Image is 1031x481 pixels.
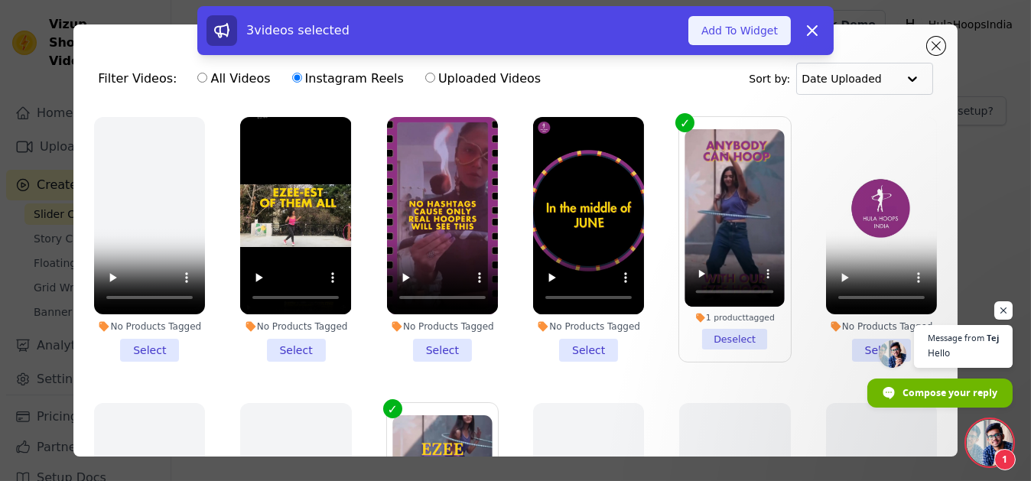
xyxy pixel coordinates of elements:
label: Uploaded Videos [424,69,542,89]
label: All Videos [197,69,271,89]
span: Tej [987,333,999,342]
div: No Products Tagged [826,320,937,333]
span: Compose your reply [903,379,997,406]
span: 3 videos selected [246,23,350,37]
span: Hello [928,346,999,360]
div: No Products Tagged [240,320,351,333]
button: Add To Widget [688,16,791,45]
div: Open chat [967,420,1013,466]
div: Sort by: [749,63,933,95]
span: 1 [994,449,1016,470]
div: 1 product tagged [685,313,785,323]
div: No Products Tagged [94,320,205,333]
div: Filter Videos: [98,61,549,96]
span: Message from [928,333,984,342]
div: No Products Tagged [533,320,644,333]
label: Instagram Reels [291,69,405,89]
div: No Products Tagged [387,320,498,333]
